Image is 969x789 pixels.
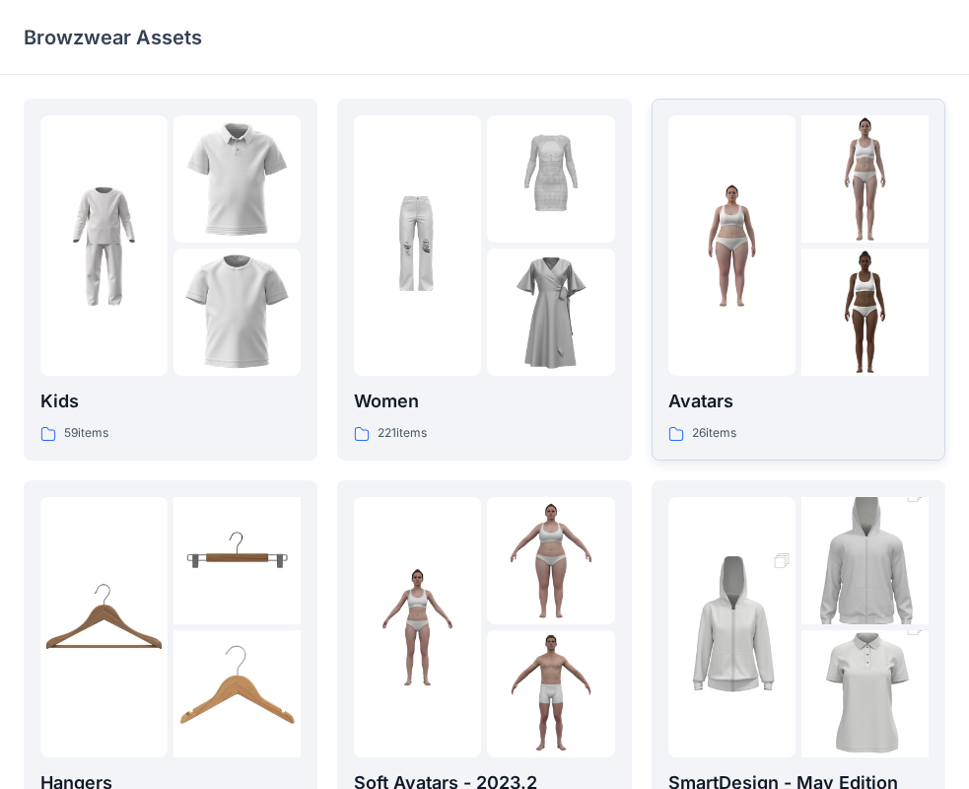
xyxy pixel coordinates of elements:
a: folder 1folder 2folder 3Avatars26items [652,99,945,461]
a: folder 1folder 2folder 3Women221items [337,99,631,461]
img: folder 3 [173,249,301,376]
img: folder 2 [487,115,614,243]
img: folder 2 [173,497,301,624]
p: Kids [40,388,301,415]
img: folder 2 [801,115,929,243]
img: folder 1 [668,182,796,310]
img: folder 3 [487,249,614,376]
img: folder 2 [173,115,301,243]
img: folder 2 [801,466,929,657]
img: folder 1 [354,182,481,310]
img: folder 1 [40,563,168,690]
img: folder 1 [40,182,168,310]
img: folder 1 [668,532,796,723]
img: folder 1 [354,563,481,690]
img: folder 2 [487,497,614,624]
p: Women [354,388,614,415]
a: folder 1folder 2folder 3Kids59items [24,99,317,461]
p: 221 items [378,423,427,444]
p: Avatars [668,388,929,415]
img: folder 3 [801,249,929,376]
p: Browzwear Assets [24,24,202,51]
p: 26 items [692,423,736,444]
p: 59 items [64,423,108,444]
img: folder 3 [487,630,614,757]
img: folder 3 [173,630,301,757]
